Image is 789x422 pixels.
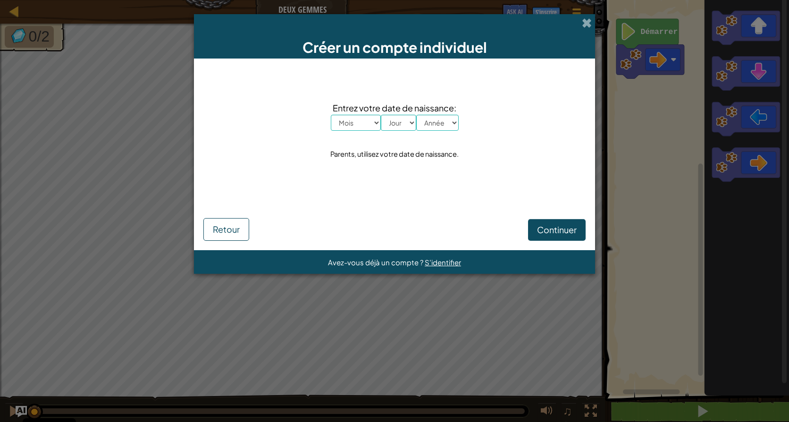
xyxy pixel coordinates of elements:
div: Parents, utilisez votre date de naissance. [330,147,459,161]
span: Créer un compte individuel [302,38,487,56]
button: Retour [203,218,249,241]
span: Retour [213,224,240,235]
span: Entrez votre date de naissance: [331,101,459,115]
button: Continuer [528,219,586,241]
span: Avez-vous déjà un compte ? [328,258,425,267]
span: Continuer [537,224,577,235]
a: S'identifier [425,258,461,267]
